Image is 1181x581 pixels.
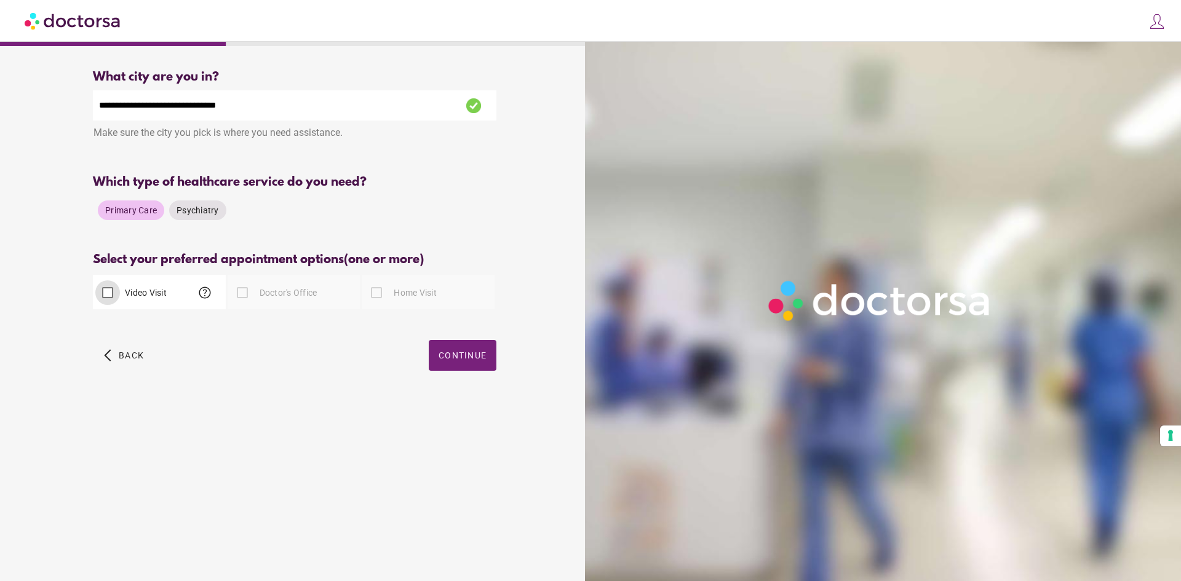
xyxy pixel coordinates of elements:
[1148,13,1166,30] img: icons8-customer-100.png
[99,340,149,371] button: arrow_back_ios Back
[762,274,998,327] img: Logo-Doctorsa-trans-White-partial-flat.png
[344,253,424,267] span: (one or more)
[1160,425,1181,446] button: Your consent preferences for tracking technologies
[93,253,496,267] div: Select your preferred appointment options
[25,7,122,34] img: Doctorsa.com
[391,287,437,299] label: Home Visit
[257,287,317,299] label: Doctor's Office
[177,205,219,215] span: Psychiatry
[439,350,487,360] span: Continue
[93,121,496,148] div: Make sure the city you pick is where you need assistance.
[197,285,212,300] span: help
[119,350,144,360] span: Back
[93,175,496,189] div: Which type of healthcare service do you need?
[122,287,167,299] label: Video Visit
[105,205,157,215] span: Primary Care
[429,340,496,371] button: Continue
[93,70,496,84] div: What city are you in?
